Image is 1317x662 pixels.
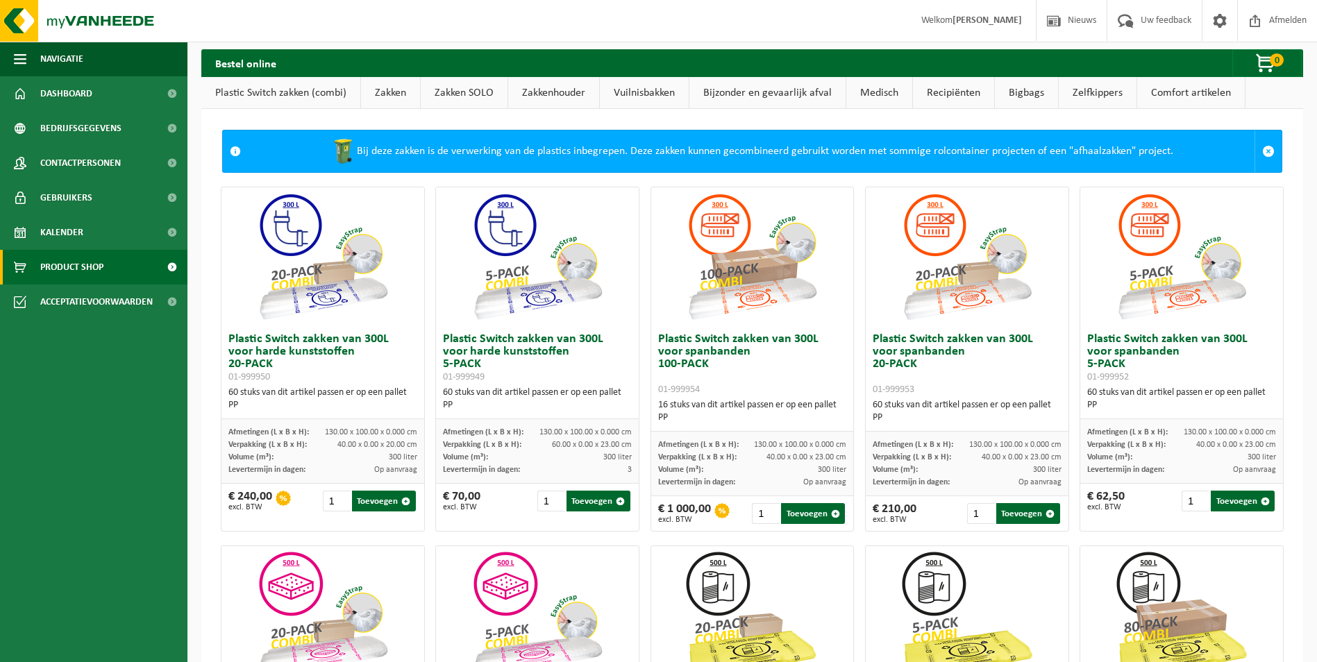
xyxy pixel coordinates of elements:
span: Levertermijn in dagen: [228,466,305,474]
span: Volume (m³): [228,453,274,461]
span: 130.00 x 100.00 x 0.000 cm [325,428,417,436]
img: 01-999950 [253,187,392,326]
img: 01-999952 [1112,187,1251,326]
span: 01-999954 [658,384,700,395]
span: Volume (m³): [1087,453,1132,461]
div: PP [873,411,1062,424]
span: 300 liter [389,453,417,461]
a: Medisch [846,77,912,109]
span: 130.00 x 100.00 x 0.000 cm [969,441,1062,449]
span: Levertermijn in dagen: [443,466,520,474]
span: 0 [1270,53,1284,67]
a: Bijzonder en gevaarlijk afval [689,77,846,109]
span: 40.00 x 0.00 x 20.00 cm [337,441,417,449]
span: Verpakking (L x B x H): [658,453,737,461]
div: 60 stuks van dit artikel passen er op een pallet [443,387,632,411]
span: Op aanvraag [1233,466,1276,474]
span: Levertermijn in dagen: [658,478,735,486]
div: € 70,00 [443,491,480,511]
span: 01-999952 [1087,372,1129,382]
span: Bedrijfsgegevens [40,111,121,146]
div: PP [658,411,847,424]
a: Bigbags [995,77,1058,109]
span: Afmetingen (L x B x H): [658,441,739,449]
span: Dashboard [40,76,92,111]
span: 40.00 x 0.00 x 23.00 cm [1196,441,1276,449]
span: excl. BTW [1087,503,1125,511]
div: 60 stuks van dit artikel passen er op een pallet [228,387,417,411]
div: PP [443,399,632,411]
h3: Plastic Switch zakken van 300L voor spanbanden 100-PACK [658,333,847,396]
span: Acceptatievoorwaarden [40,285,153,319]
img: 01-999953 [898,187,1037,326]
img: WB-0240-HPE-GN-50.png [329,137,357,165]
span: excl. BTW [873,516,916,524]
span: 01-999949 [443,372,485,382]
div: 60 stuks van dit artikel passen er op een pallet [873,399,1062,424]
a: Comfort artikelen [1137,77,1245,109]
img: 01-999949 [468,187,607,326]
span: Op aanvraag [803,478,846,486]
span: Levertermijn in dagen: [873,478,950,486]
span: 01-999953 [873,384,914,395]
input: 1 [1182,491,1209,511]
span: Verpakking (L x B x H): [873,453,951,461]
button: Toevoegen [352,491,416,511]
div: PP [1087,399,1276,411]
span: Product Shop [40,250,103,285]
span: excl. BTW [228,503,272,511]
span: Afmetingen (L x B x H): [228,428,309,436]
input: 1 [752,503,780,524]
h3: Plastic Switch zakken van 300L voor harde kunststoffen 5-PACK [443,333,632,383]
span: Verpakking (L x B x H): [228,441,307,449]
input: 1 [537,491,565,511]
span: Verpakking (L x B x H): [1087,441,1166,449]
div: € 1 000,00 [658,503,711,524]
strong: [PERSON_NAME] [953,15,1022,26]
span: Volume (m³): [873,466,918,474]
div: Bij deze zakken is de verwerking van de plastics inbegrepen. Deze zakken kunnen gecombineerd gebr... [248,130,1255,172]
h3: Plastic Switch zakken van 300L voor spanbanden 5-PACK [1087,333,1276,383]
span: excl. BTW [443,503,480,511]
div: 16 stuks van dit artikel passen er op een pallet [658,399,847,424]
span: Afmetingen (L x B x H): [1087,428,1168,436]
span: Verpakking (L x B x H): [443,441,521,449]
span: 300 liter [818,466,846,474]
span: Navigatie [40,42,83,76]
a: Zelfkippers [1059,77,1136,109]
span: Volume (m³): [658,466,703,474]
a: Plastic Switch zakken (combi) [201,77,360,109]
span: excl. BTW [658,516,711,524]
button: Toevoegen [781,503,845,524]
span: 300 liter [603,453,632,461]
span: 60.00 x 0.00 x 23.00 cm [552,441,632,449]
button: Toevoegen [1211,491,1275,511]
span: 40.00 x 0.00 x 23.00 cm [982,453,1062,461]
span: 130.00 x 100.00 x 0.000 cm [1184,428,1276,436]
span: 130.00 x 100.00 x 0.000 cm [539,428,632,436]
span: 300 liter [1248,453,1276,461]
div: € 210,00 [873,503,916,524]
span: 300 liter [1033,466,1062,474]
input: 1 [967,503,995,524]
span: 3 [628,466,632,474]
span: 40.00 x 0.00 x 23.00 cm [766,453,846,461]
div: PP [228,399,417,411]
span: 01-999950 [228,372,270,382]
a: Zakken SOLO [421,77,507,109]
div: 60 stuks van dit artikel passen er op een pallet [1087,387,1276,411]
span: 130.00 x 100.00 x 0.000 cm [754,441,846,449]
a: Zakkenhouder [508,77,599,109]
span: Levertermijn in dagen: [1087,466,1164,474]
span: Contactpersonen [40,146,121,180]
span: Op aanvraag [374,466,417,474]
a: Vuilnisbakken [600,77,689,109]
span: Kalender [40,215,83,250]
button: 0 [1232,49,1302,77]
input: 1 [323,491,351,511]
span: Volume (m³): [443,453,488,461]
h3: Plastic Switch zakken van 300L voor harde kunststoffen 20-PACK [228,333,417,383]
span: Afmetingen (L x B x H): [873,441,953,449]
a: Recipiënten [913,77,994,109]
button: Toevoegen [996,503,1060,524]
